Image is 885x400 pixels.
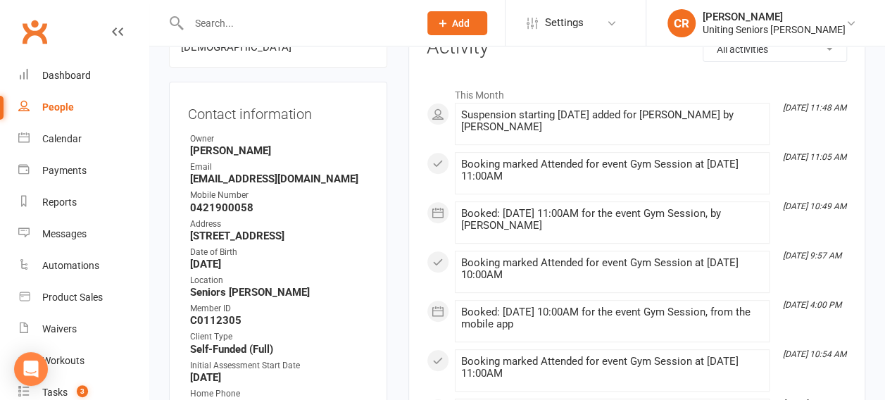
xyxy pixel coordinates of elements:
strong: Seniors [PERSON_NAME] [190,286,368,299]
span: Add [452,18,470,29]
div: Automations [42,260,99,271]
div: Email [190,161,368,174]
i: [DATE] 9:57 AM [783,251,841,261]
input: Search... [184,13,409,33]
div: Booked: [DATE] 11:00AM for the event Gym Session, by [PERSON_NAME] [461,208,763,232]
div: Dashboard [42,70,91,81]
div: Mobile Number [190,189,368,202]
i: [DATE] 10:54 AM [783,349,846,359]
a: Payments [18,155,149,187]
strong: [STREET_ADDRESS] [190,230,368,242]
li: This Month [427,80,847,103]
div: Booked: [DATE] 10:00AM for the event Gym Session, from the mobile app [461,306,763,330]
div: Booking marked Attended for event Gym Session at [DATE] 11:00AM [461,356,763,380]
div: Address [190,218,368,231]
strong: Self-Funded (Full) [190,343,368,356]
div: Open Intercom Messenger [14,352,48,386]
a: Dashboard [18,60,149,92]
strong: C0112305 [190,314,368,327]
a: Calendar [18,123,149,155]
a: People [18,92,149,123]
div: Workouts [42,355,84,366]
div: Client Type [190,330,368,344]
div: Date of Birth [190,246,368,259]
strong: [DATE] [190,258,368,270]
div: Suspension starting [DATE] added for [PERSON_NAME] by [PERSON_NAME] [461,109,763,133]
a: Product Sales [18,282,149,313]
span: 3 [77,385,88,397]
span: Settings [545,7,584,39]
a: Automations [18,250,149,282]
div: Booking marked Attended for event Gym Session at [DATE] 10:00AM [461,257,763,281]
i: [DATE] 4:00 PM [783,300,841,310]
div: Member ID [190,302,368,315]
div: People [42,101,74,113]
div: Waivers [42,323,77,335]
a: Clubworx [17,14,52,49]
a: Messages [18,218,149,250]
div: Location [190,274,368,287]
a: Reports [18,187,149,218]
div: Product Sales [42,292,103,303]
div: Payments [42,165,87,176]
div: Tasks [42,387,68,398]
div: Booking marked Attended for event Gym Session at [DATE] 11:00AM [461,158,763,182]
div: Calendar [42,133,82,144]
div: Reports [42,196,77,208]
div: Messages [42,228,87,239]
strong: [DATE] [190,371,368,384]
strong: [EMAIL_ADDRESS][DOMAIN_NAME] [190,173,368,185]
i: [DATE] 11:05 AM [783,152,846,162]
i: [DATE] 11:48 AM [783,103,846,113]
div: Owner [190,132,368,146]
i: [DATE] 10:49 AM [783,201,846,211]
div: [PERSON_NAME] [703,11,846,23]
strong: 0421900058 [190,201,368,214]
div: Uniting Seniors [PERSON_NAME] [703,23,846,36]
h3: Contact information [188,101,368,122]
div: CR [667,9,696,37]
a: Workouts [18,345,149,377]
a: Waivers [18,313,149,345]
button: Add [427,11,487,35]
span: [DEMOGRAPHIC_DATA] [181,41,291,54]
h3: Activity [427,37,847,58]
strong: [PERSON_NAME] [190,144,368,157]
div: Initial Assessment Start Date [190,359,368,373]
